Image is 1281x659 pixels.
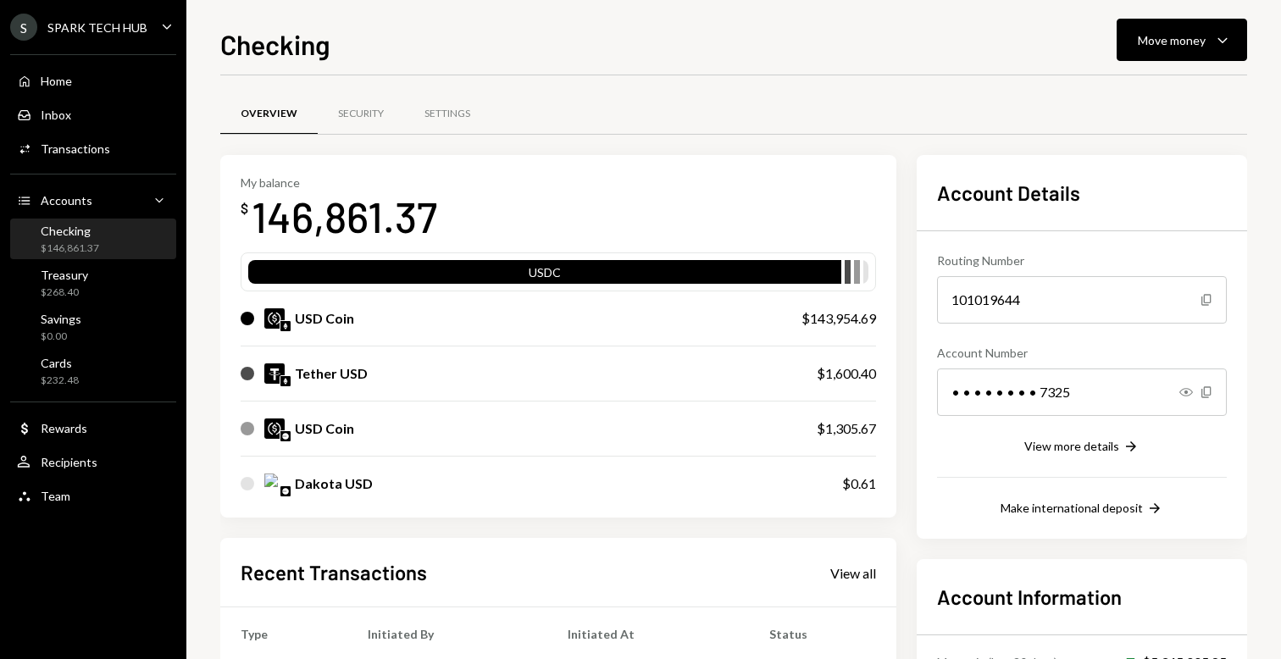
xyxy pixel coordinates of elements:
img: base-mainnet [280,486,291,496]
div: Team [41,489,70,503]
a: Team [10,480,176,511]
div: View more details [1024,439,1119,453]
div: View all [830,565,876,582]
a: Inbox [10,99,176,130]
div: USDC [248,263,841,287]
a: Transactions [10,133,176,163]
div: Security [338,107,384,121]
div: Accounts [41,193,92,208]
div: Move money [1138,31,1206,49]
div: $268.40 [41,285,88,300]
div: $1,305.67 [817,418,876,439]
div: Routing Number [937,252,1227,269]
div: Account Number [937,344,1227,362]
h2: Recent Transactions [241,558,427,586]
img: DKUSD [264,473,285,494]
div: Recipients [41,455,97,469]
div: Transactions [41,141,110,156]
a: Settings [404,92,491,136]
div: Savings [41,312,81,326]
div: $143,954.69 [801,308,876,329]
a: View all [830,563,876,582]
div: USD Coin [295,418,354,439]
div: $146,861.37 [41,241,99,256]
img: USDT [264,363,285,384]
a: Cards$232.48 [10,351,176,391]
img: ethereum-mainnet [280,376,291,386]
h2: Account Information [937,583,1227,611]
button: Move money [1117,19,1247,61]
a: Security [318,92,404,136]
div: Cards [41,356,79,370]
a: Savings$0.00 [10,307,176,347]
a: Checking$146,861.37 [10,219,176,259]
div: Rewards [41,421,87,435]
div: 101019644 [937,276,1227,324]
div: Checking [41,224,99,238]
div: Overview [241,107,297,121]
h1: Checking [220,27,330,61]
a: Overview [220,92,318,136]
a: Accounts [10,185,176,215]
div: Home [41,74,72,88]
div: $1,600.40 [817,363,876,384]
div: Inbox [41,108,71,122]
button: Make international deposit [1001,500,1163,518]
div: My balance [241,175,437,190]
button: View more details [1024,438,1140,457]
a: Treasury$268.40 [10,263,176,303]
div: • • • • • • • • 7325 [937,368,1227,416]
div: $ [241,200,248,217]
a: Recipients [10,446,176,477]
div: $232.48 [41,374,79,388]
div: S [10,14,37,41]
div: Treasury [41,268,88,282]
div: $0.00 [41,329,81,344]
div: $0.61 [842,473,876,494]
div: Make international deposit [1001,501,1143,515]
a: Home [10,65,176,96]
img: ethereum-mainnet [280,321,291,331]
div: Settings [424,107,470,121]
img: USDC [264,418,285,439]
h2: Account Details [937,179,1227,207]
a: Rewards [10,413,176,443]
div: Tether USD [295,363,368,384]
div: Dakota USD [295,473,373,494]
img: USDC [264,308,285,329]
div: 146,861.37 [252,190,437,243]
div: SPARK TECH HUB [47,20,147,35]
img: base-mainnet [280,431,291,441]
div: USD Coin [295,308,354,329]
